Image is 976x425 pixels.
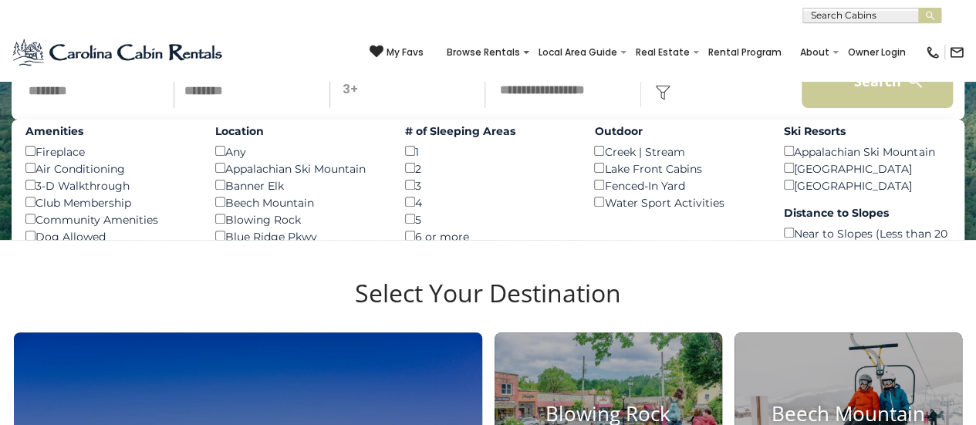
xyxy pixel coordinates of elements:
[840,42,914,63] a: Owner Login
[405,160,572,177] div: 2
[405,177,572,194] div: 3
[784,160,951,177] div: [GEOGRAPHIC_DATA]
[594,143,761,160] div: Creek | Stream
[594,194,761,211] div: Water Sport Activities
[215,177,382,194] div: Banner Elk
[370,45,424,60] a: My Favs
[405,123,572,139] label: # of Sleeping Areas
[405,194,572,211] div: 4
[12,37,225,68] img: Blue-2.png
[439,42,528,63] a: Browse Rentals
[25,194,192,211] div: Club Membership
[215,143,382,160] div: Any
[25,160,192,177] div: Air Conditioning
[25,123,192,139] label: Amenities
[405,228,572,245] div: 6 or more
[215,228,382,245] div: Blue Ridge Pkwy
[387,46,424,59] span: My Favs
[784,123,951,139] label: Ski Resorts
[701,42,789,63] a: Rental Program
[25,177,192,194] div: 3-D Walkthrough
[784,143,951,160] div: Appalachian Ski Mountain
[784,205,951,221] label: Distance to Slopes
[594,123,761,139] label: Outdoor
[784,224,951,257] div: Near to Slopes (Less than 20 Minutes)
[628,42,697,63] a: Real Estate
[215,211,382,228] div: Blowing Rock
[215,194,382,211] div: Beech Mountain
[12,278,964,332] h3: Select Your Destination
[405,211,572,228] div: 5
[594,160,761,177] div: Lake Front Cabins
[792,42,837,63] a: About
[405,143,572,160] div: 1
[25,143,192,160] div: Fireplace
[25,228,192,245] div: Dog Allowed
[655,85,670,100] img: filter--v1.png
[25,211,192,228] div: Community Amenities
[925,45,941,60] img: phone-regular-black.png
[949,45,964,60] img: mail-regular-black.png
[215,160,382,177] div: Appalachian Ski Mountain
[215,123,382,139] label: Location
[784,177,951,194] div: [GEOGRAPHIC_DATA]
[531,42,625,63] a: Local Area Guide
[594,177,761,194] div: Fenced-In Yard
